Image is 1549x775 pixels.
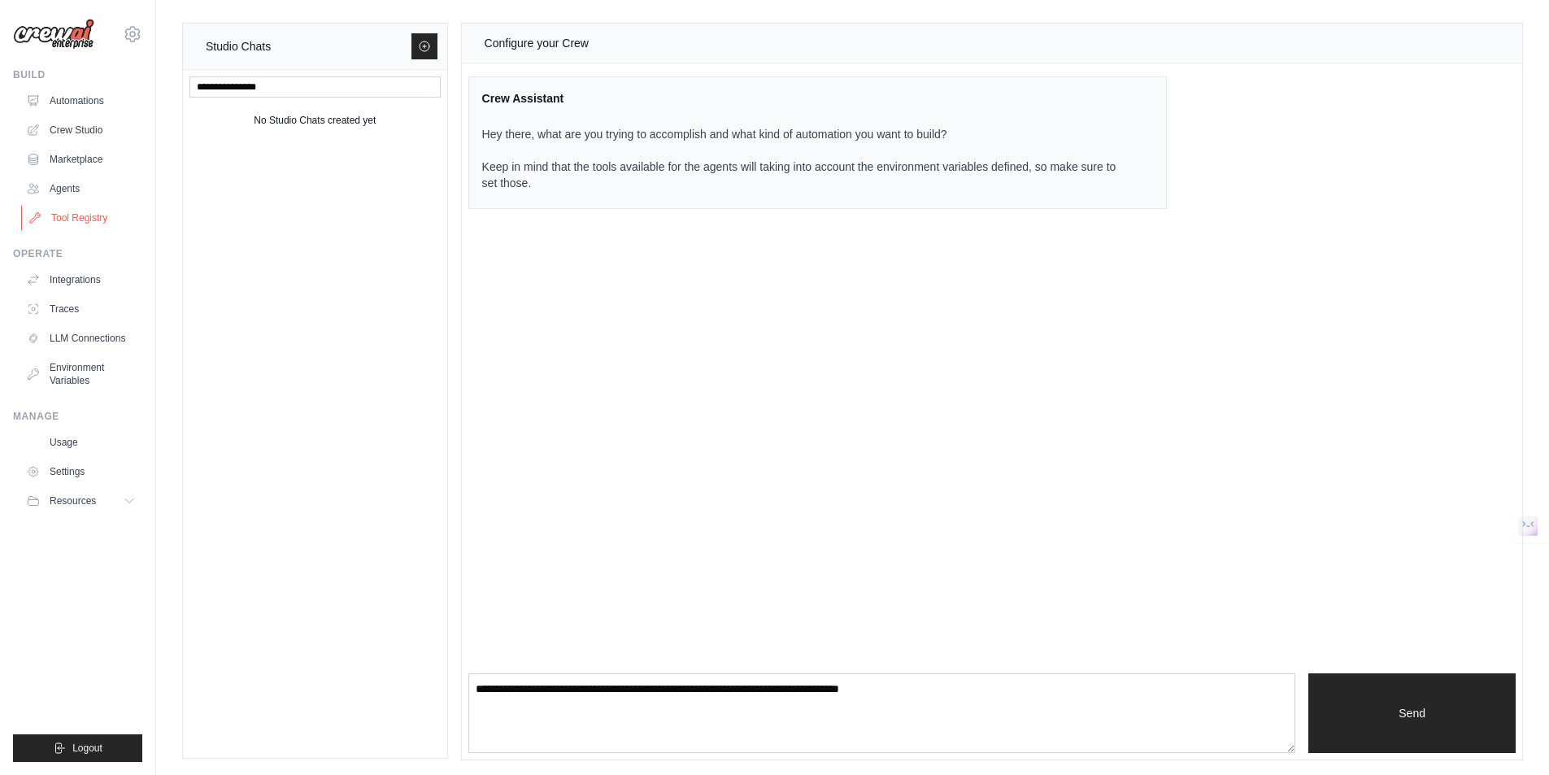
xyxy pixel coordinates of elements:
img: Logo [13,19,94,50]
a: Usage [20,429,142,455]
a: Settings [20,459,142,485]
button: Send [1308,673,1516,753]
p: Hey there, what are you trying to accomplish and what kind of automation you want to build? Keep ... [482,126,1133,191]
div: Operate [13,247,142,260]
a: Tool Registry [21,205,144,231]
a: Crew Studio [20,117,142,143]
a: Traces [20,296,142,322]
a: Agents [20,176,142,202]
span: Logout [72,742,102,755]
div: Configure your Crew [485,33,589,53]
div: Manage [13,410,142,423]
div: Crew Assistant [482,90,1133,107]
div: Build [13,68,142,81]
div: Studio Chats [206,37,271,56]
a: Environment Variables [20,355,142,394]
a: LLM Connections [20,325,142,351]
a: Marketplace [20,146,142,172]
button: Logout [13,734,142,762]
button: Resources [20,488,142,514]
a: Automations [20,88,142,114]
a: Integrations [20,267,142,293]
div: No Studio Chats created yet [254,111,376,130]
span: Resources [50,494,96,507]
